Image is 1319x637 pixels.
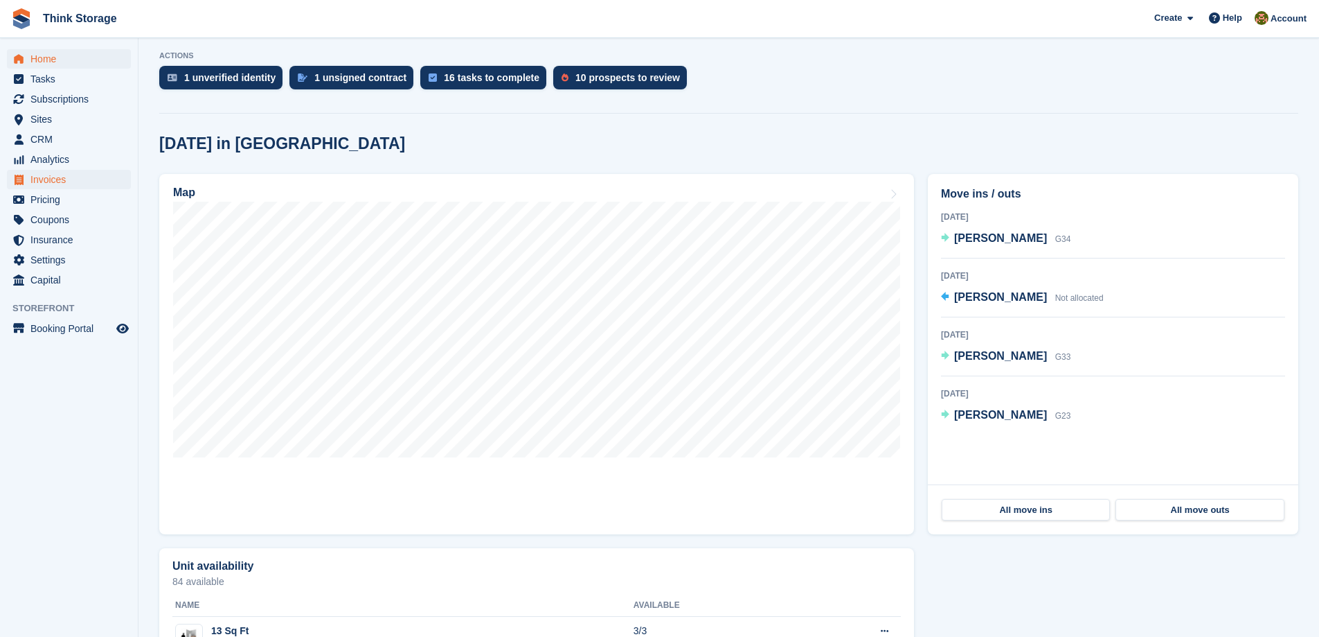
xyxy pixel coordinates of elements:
a: [PERSON_NAME] G23 [941,407,1070,425]
div: 1 unverified identity [184,72,276,83]
a: Preview store [114,320,131,337]
span: G33 [1055,352,1071,362]
div: [DATE] [941,387,1285,400]
a: menu [7,150,131,169]
a: Map [159,174,914,534]
th: Available [634,595,798,617]
span: [PERSON_NAME] [954,232,1047,244]
span: [PERSON_NAME] [954,291,1047,303]
img: prospect-51fa495bee0391a8d652442698ab0144808aea92771e9ea1ae160a38d050c398.svg [562,73,568,82]
a: [PERSON_NAME] Not allocated [941,289,1104,307]
img: contract_signature_icon-13c848040528278c33f63329250d36e43548de30e8caae1d1a13099fd9432cc5.svg [298,73,307,82]
div: 10 prospects to review [575,72,680,83]
span: Invoices [30,170,114,189]
a: [PERSON_NAME] G33 [941,348,1070,366]
a: Think Storage [37,7,123,30]
a: menu [7,69,131,89]
h2: [DATE] in [GEOGRAPHIC_DATA] [159,134,405,153]
span: Tasks [30,69,114,89]
h2: Map [173,186,195,199]
img: task-75834270c22a3079a89374b754ae025e5fb1db73e45f91037f5363f120a921f8.svg [429,73,437,82]
span: Subscriptions [30,89,114,109]
span: [PERSON_NAME] [954,409,1047,421]
a: menu [7,250,131,270]
img: verify_identity-adf6edd0f0f0b5bbfe63781bf79b02c33cf7c696d77639b501bdc392416b5a36.svg [168,73,177,82]
div: [DATE] [941,211,1285,223]
span: Settings [30,250,114,270]
span: Analytics [30,150,114,169]
div: 1 unsigned contract [314,72,406,83]
span: Sites [30,110,114,129]
span: G34 [1055,234,1071,244]
th: Name [172,595,634,617]
a: All move outs [1115,499,1284,521]
div: [DATE] [941,329,1285,341]
a: menu [7,230,131,250]
img: stora-icon-8386f47178a22dfd0bd8f6a31ec36ba5ce8667c1dd55bd0f319d3a0aa187defe.svg [11,8,32,29]
img: Gavin Mackie [1255,11,1268,25]
span: Help [1223,11,1242,25]
span: Not allocated [1055,293,1104,303]
a: menu [7,170,131,189]
a: menu [7,210,131,229]
span: Storefront [12,302,138,315]
a: menu [7,270,131,290]
span: CRM [30,130,114,149]
p: ACTIONS [159,51,1298,60]
span: Capital [30,270,114,290]
h2: Move ins / outs [941,186,1285,202]
a: 16 tasks to complete [420,66,553,96]
span: [PERSON_NAME] [954,350,1047,362]
a: menu [7,49,131,69]
a: menu [7,110,131,129]
a: menu [7,89,131,109]
span: Insurance [30,230,114,250]
span: Pricing [30,190,114,209]
a: 1 unsigned contract [289,66,420,96]
a: 1 unverified identity [159,66,289,96]
p: 84 available [172,577,901,586]
a: [PERSON_NAME] G34 [941,230,1070,248]
span: Home [30,49,114,69]
a: menu [7,319,131,338]
a: 10 prospects to review [553,66,694,96]
span: G23 [1055,411,1071,421]
div: 16 tasks to complete [444,72,539,83]
div: [DATE] [941,270,1285,282]
span: Coupons [30,210,114,229]
a: menu [7,190,131,209]
a: menu [7,130,131,149]
span: Booking Portal [30,319,114,338]
span: Create [1154,11,1182,25]
h2: Unit availability [172,560,253,573]
a: All move ins [942,499,1110,521]
span: Account [1271,12,1307,26]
